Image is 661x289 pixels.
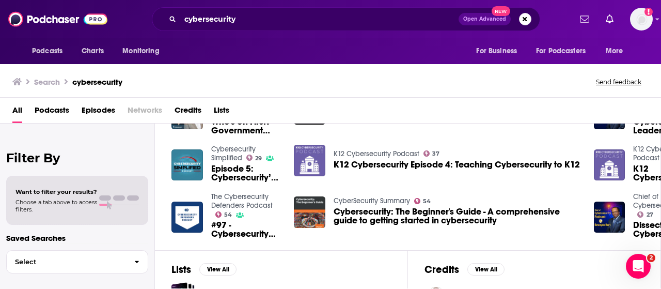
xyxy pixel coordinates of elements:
input: Search podcasts, credits, & more... [180,11,459,27]
img: #97 - Cybersecurity threats to electric vehicles with Mike Pedrick, VP of Cybersecurity Consultin... [171,202,203,233]
h2: Credits [424,263,459,276]
h2: Filter By [6,150,148,165]
h3: cybersecurity [72,77,122,87]
span: Charts [82,44,104,58]
a: Show notifications dropdown [576,10,593,28]
button: View All [467,263,505,276]
a: Cybersecurity: The Beginner's Guide - A comprehensive guide to getting started in cybersecurity [334,207,581,225]
button: Select [6,250,148,273]
button: Send feedback [593,78,644,86]
a: Show notifications dropdown [602,10,618,28]
div: Search podcasts, credits, & more... [152,7,540,31]
img: Cybersecurity: The Beginner's Guide - A comprehensive guide to getting started in cybersecurity [294,196,325,228]
a: The Cybersecurity Defenders Podcast [211,192,273,210]
a: 27 [637,211,653,218]
a: K12 Cybersecurity Episode 4: Teaching Cybersecurity to K12 [334,160,580,169]
a: Who's on First? Government Cybersecurity vs. Commercial Cybersecurity [211,117,281,135]
button: Show profile menu [630,8,653,31]
img: User Profile [630,8,653,31]
a: CyberSecurity Summary [334,196,410,205]
a: #97 - Cybersecurity threats to electric vehicles with Mike Pedrick, VP of Cybersecurity Consultin... [211,221,281,238]
a: 37 [423,150,440,157]
span: 54 [224,212,232,217]
a: Cybersecurity Simplified [211,145,256,162]
a: Episode 5: Cybersecurity’s Most Wanted List [211,164,281,182]
span: Select [7,258,126,265]
iframe: Intercom live chat [626,254,651,279]
img: Dissecting Cybersecurity [594,202,625,233]
span: 27 [647,212,653,217]
a: Credits [175,102,201,123]
span: Monitoring [122,44,159,58]
span: 54 [423,199,431,204]
a: K12 Cybersecurity Podcast [334,149,419,158]
a: ListsView All [171,263,237,276]
span: For Business [476,44,517,58]
a: 54 [215,211,232,218]
button: open menu [469,41,530,61]
button: open menu [599,41,636,61]
span: Choose a tab above to access filters. [15,199,97,213]
a: 29 [246,155,262,161]
span: Networks [128,102,162,123]
span: 2 [647,254,655,262]
a: Podcasts [35,102,69,123]
span: New [492,6,510,16]
a: CreditsView All [424,263,505,276]
img: Podchaser - Follow, Share and Rate Podcasts [8,9,107,29]
h3: Search [34,77,60,87]
span: For Podcasters [536,44,586,58]
span: More [606,44,623,58]
span: 37 [432,151,439,156]
h2: Lists [171,263,191,276]
a: Charts [75,41,110,61]
img: K12 Cybersecurity Episode 4: Teaching Cybersecurity to K12 [294,145,325,176]
span: Open Advanced [463,17,506,22]
button: View All [199,263,237,276]
button: open menu [529,41,601,61]
span: 29 [255,156,262,161]
button: open menu [25,41,76,61]
a: Episodes [82,102,115,123]
span: Logged in as mindyn [630,8,653,31]
a: 54 [414,198,431,204]
a: All [12,102,22,123]
button: Open AdvancedNew [459,13,511,25]
a: Lists [214,102,229,123]
span: Podcasts [32,44,62,58]
img: K12 Cybersecurity Episode 5: State level approach to K12 Cybersecurity [594,149,625,181]
span: Want to filter your results? [15,188,97,195]
img: Episode 5: Cybersecurity’s Most Wanted List [171,149,203,181]
svg: Add a profile image [644,8,653,16]
span: #97 - Cybersecurity threats to electric vehicles with [PERSON_NAME], VP of Cybersecurity Consulti... [211,221,281,238]
button: open menu [115,41,172,61]
p: Saved Searches [6,233,148,243]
